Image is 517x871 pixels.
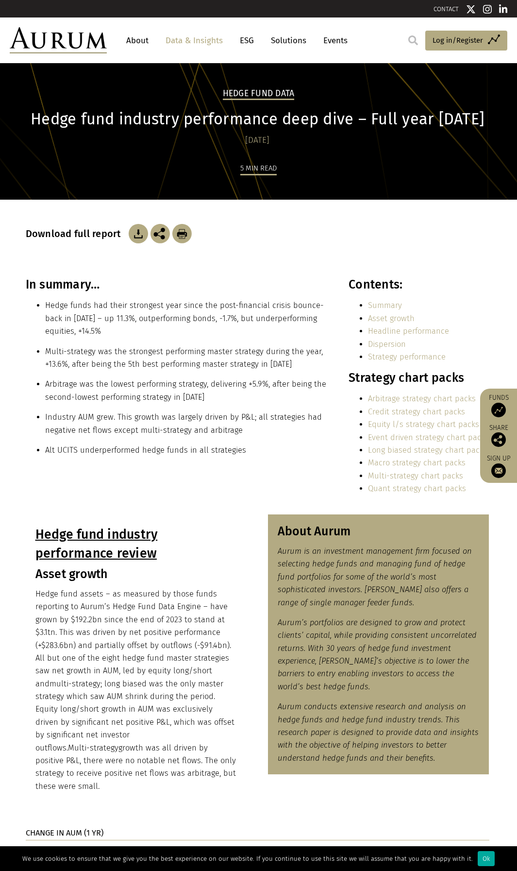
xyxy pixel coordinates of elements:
img: search.svg [408,35,418,45]
img: Twitter icon [466,4,476,14]
strong: CHANGE IN AUM (1 YR) [26,828,103,837]
a: Event driven strategy chart packs [368,433,489,442]
div: Ok [478,851,495,866]
a: Solutions [266,32,311,50]
a: Quant strategy chart packs [368,484,466,493]
u: Hedge fund industry performance review [35,527,158,561]
img: Access Funds [491,403,506,417]
p: Hedge fund assets – as measured by those funds reporting to Aurum’s Hedge Fund Data Engine – have... [35,588,237,793]
img: Share this post [150,224,170,243]
h3: Strategy chart packs [349,371,489,385]
a: CONTACT [434,5,459,13]
a: Asset growth [368,314,415,323]
h2: Hedge Fund Data [223,88,295,100]
a: Strategy performance [368,352,446,361]
li: Industry AUM grew. This growth was largely driven by P&L; all strategies had negative net flows e... [45,411,328,437]
a: Long biased strategy chart packs [368,445,487,455]
a: Macro strategy chart packs [368,458,466,467]
h3: Asset growth [35,567,237,581]
img: Download Article [172,224,192,243]
h1: Hedge fund industry performance deep dive – Full year [DATE] [26,110,489,129]
h3: Contents: [349,277,489,292]
img: Instagram icon [483,4,492,14]
h3: About Aurum [278,524,480,539]
span: Multi-strategy [68,743,118,752]
img: Share this post [491,432,506,447]
li: Alt UCITS underperformed hedge funds in all strategies [45,444,328,457]
img: Linkedin icon [499,4,508,14]
em: Aurum’s portfolios are designed to grow and protect clients’ capital, while providing consistent ... [278,618,477,691]
a: Credit strategy chart packs [368,407,465,416]
a: Log in/Register [425,31,507,51]
span: Log in/Register [433,34,483,46]
div: Share [485,425,512,447]
img: Sign up to our newsletter [491,463,506,478]
span: multi-strategy [50,679,100,688]
li: Hedge funds had their strongest year since the post-financial crisis bounce-back in [DATE] – up 1... [45,299,328,338]
li: Arbitrage was the lowest performing strategy, delivering +5.9%, after being the second-lowest per... [45,378,328,404]
li: Multi-strategy was the strongest performing master strategy during the year, +13.6%, after being ... [45,345,328,371]
img: Aurum [10,27,107,53]
a: Funds [485,393,512,417]
a: Headline performance [368,326,449,336]
a: ESG [235,32,259,50]
h3: In summary… [26,277,328,292]
a: Dispersion [368,340,406,349]
a: Summary [368,301,402,310]
div: 5 min read [240,162,277,175]
a: About [121,32,153,50]
em: Aurum conducts extensive research and analysis on hedge funds and hedge fund industry trends. Thi... [278,702,479,763]
div: [DATE] [26,134,489,147]
a: Multi-strategy chart packs [368,471,463,480]
a: Data & Insights [161,32,228,50]
a: Equity l/s strategy chart packs [368,420,479,429]
img: Download Article [129,224,148,243]
a: Sign up [485,454,512,478]
em: Aurum is an investment management firm focused on selecting hedge funds and managing fund of hedg... [278,547,472,607]
h3: Download full report [26,228,126,239]
a: Events [318,32,348,50]
a: Arbitrage strategy chart packs [368,394,476,403]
